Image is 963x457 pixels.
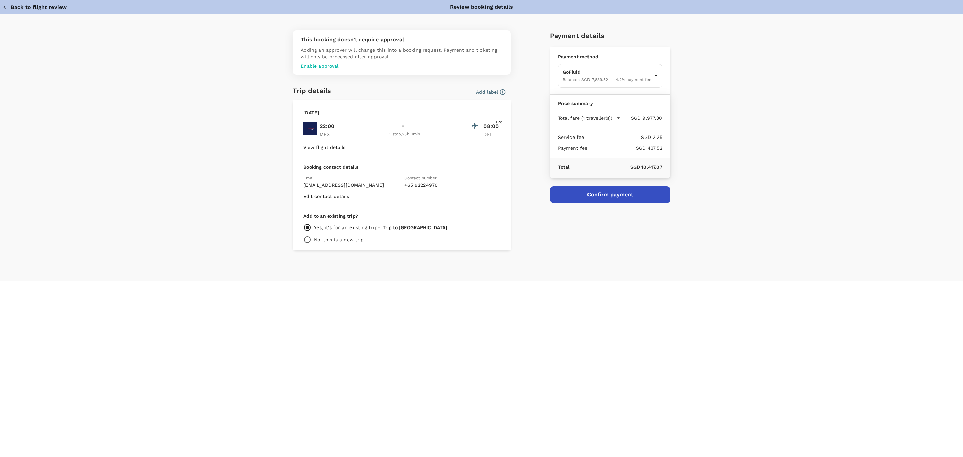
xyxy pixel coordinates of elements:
[303,122,317,135] img: BA
[550,186,670,203] button: Confirm payment
[301,63,503,69] p: Enable approval
[558,64,662,88] div: GoFluidBalance: SGD 7,839.524.2% payment fee
[550,30,670,41] h6: Payment details
[303,176,315,180] span: Email
[450,3,513,11] p: Review booking details
[616,77,651,82] span: 4.2 % payment fee
[301,47,503,60] p: Adding an approver will change this into a booking request. Payment and ticketing will only be pr...
[320,131,336,138] p: MEX
[495,119,503,126] span: +2d
[558,115,612,121] p: Total fare (1 traveller(s))
[476,89,505,95] button: Add label
[303,213,500,219] p: Add to an existing trip?
[314,236,364,243] p: No, this is a new trip
[314,224,380,231] p: Yes, it's for an existing trip -
[303,194,349,199] button: Edit contact details
[563,77,608,82] span: Balance : SGD 7,839.52
[558,164,570,170] p: Total
[587,145,662,151] p: SGD 437.52
[303,109,319,116] p: [DATE]
[293,85,331,96] h6: Trip details
[558,134,584,141] p: Service fee
[483,122,500,130] p: 08:00
[303,182,399,188] p: [EMAIL_ADDRESS][DOMAIN_NAME]
[483,131,500,138] p: DEL
[303,164,500,170] p: Booking contact details
[383,225,447,230] button: Trip to [GEOGRAPHIC_DATA]
[303,145,345,150] button: View flight details
[620,115,662,121] p: SGD 9,977.30
[558,100,662,107] p: Price summary
[320,122,334,130] p: 22:00
[3,4,67,11] button: Back to flight review
[558,53,662,60] p: Payment method
[563,69,652,75] p: GoFluid
[558,145,588,151] p: Payment fee
[584,134,662,141] p: SGD 2.25
[340,131,468,138] div: 1 stop , 23h 0min
[404,176,437,180] span: Contact number
[569,164,662,170] p: SGD 10,417.07
[558,115,620,121] button: Total fare (1 traveller(s))
[301,36,503,44] p: This booking doesn't require approval
[404,182,500,188] p: + 65 92224970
